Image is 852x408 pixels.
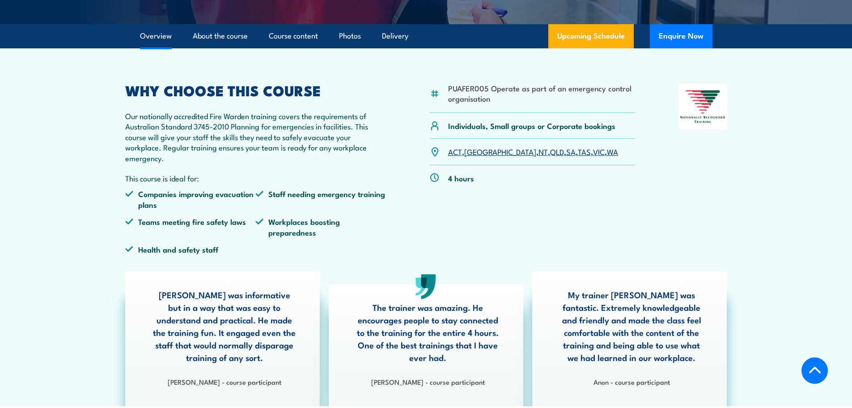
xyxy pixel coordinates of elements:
[382,24,408,48] a: Delivery
[339,24,361,48] a: Photos
[550,146,564,157] a: QLD
[125,216,256,237] li: Teams meeting fire safety laws
[578,146,591,157] a: TAS
[255,189,386,210] li: Staff needing emergency training
[125,84,386,96] h2: WHY CHOOSE THIS COURSE
[566,146,576,157] a: SA
[538,146,548,157] a: NT
[593,146,605,157] a: VIC
[593,377,670,387] strong: Anon - course participant
[559,288,704,364] p: My trainer [PERSON_NAME] was fantastic. Extremely knowledgeable and friendly and made the class f...
[464,146,536,157] a: [GEOGRAPHIC_DATA]
[448,146,462,157] a: ACT
[140,24,172,48] a: Overview
[193,24,248,48] a: About the course
[168,377,281,387] strong: [PERSON_NAME] - course participant
[650,24,712,48] button: Enquire Now
[607,146,618,157] a: WA
[371,377,485,387] strong: [PERSON_NAME] - course participant
[125,173,386,183] p: This course is ideal for:
[448,83,636,104] li: PUAFER005 Operate as part of an emergency control organisation
[448,173,474,183] p: 4 hours
[125,189,256,210] li: Companies improving evacuation plans
[548,24,634,48] a: Upcoming Schedule
[125,111,386,163] p: Our nationally accredited Fire Warden training covers the requirements of Australian Standard 374...
[355,301,501,364] p: The trainer was amazing. He encourages people to stay connected to the training for the entire 4 ...
[152,288,297,364] p: [PERSON_NAME] was informative but in a way that was easy to understand and practical. He made the...
[269,24,318,48] a: Course content
[448,120,615,131] p: Individuals, Small groups or Corporate bookings
[255,216,386,237] li: Workplaces boosting preparedness
[679,84,727,129] img: Nationally Recognised Training logo.
[448,146,618,157] p: , , , , , , ,
[125,244,256,254] li: Health and safety staff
